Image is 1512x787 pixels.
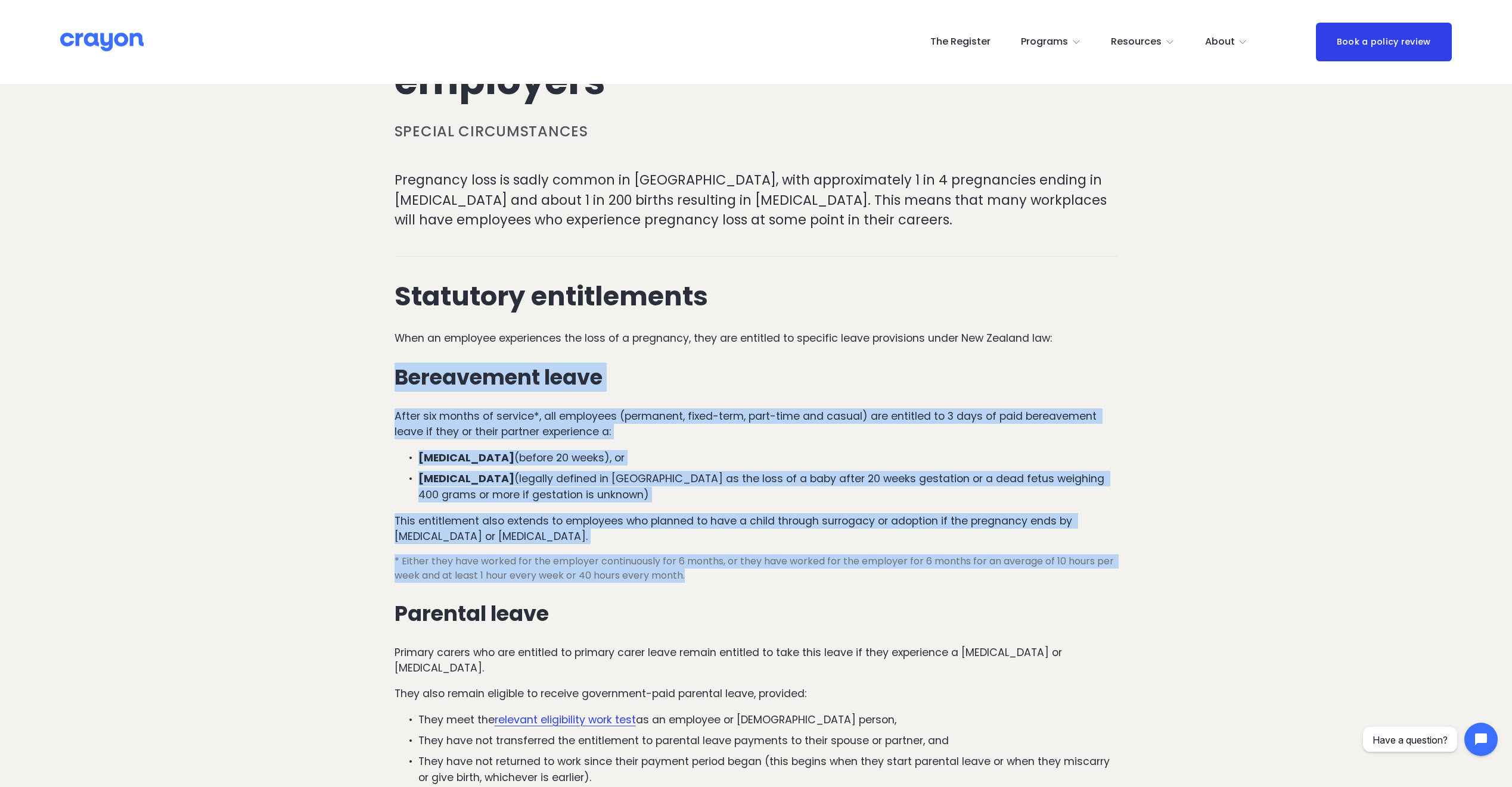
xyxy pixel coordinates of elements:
[418,471,1118,502] p: (legally defined in [GEOGRAPHIC_DATA] as the loss of a baby after 20 weeks gestation or a dead fe...
[1021,33,1068,51] span: Programs
[495,713,636,727] a: relevant eligibility work test
[418,471,514,486] strong: [MEDICAL_DATA]
[930,33,991,52] a: The Register
[1111,33,1162,51] span: Resources
[395,121,588,141] a: Special circumstances
[395,686,1118,701] p: They also remain eligible to receive government-paid parental leave, provided:
[418,712,1118,727] p: They meet the as an employee or [DEMOGRAPHIC_DATA] person,
[395,645,1118,676] p: Primary carers who are entitled to primary carer leave remain entitled to take this leave if they...
[395,599,549,628] strong: Parental leave
[418,450,1118,466] p: (before 20 weeks), or
[1111,33,1175,52] a: folder dropdown
[418,451,514,465] strong: [MEDICAL_DATA]
[1021,33,1081,52] a: folder dropdown
[1205,33,1248,52] a: folder dropdown
[1316,23,1452,61] a: Book a policy review
[1205,33,1235,51] span: About
[395,513,1118,545] p: This entitlement also extends to employees who planned to have a child through surrogacy or adopt...
[418,733,1118,748] p: They have not transferred the entitlement to parental leave payments to their spouse or partner, and
[60,32,144,52] img: Crayon
[395,170,1118,230] p: Pregnancy loss is sadly common in [GEOGRAPHIC_DATA], with approximately 1 in 4 pregnancies ending...
[395,277,708,315] strong: Statutory entitlements
[418,754,1118,785] p: They have not returned to work since their payment period began (this begins when they start pare...
[395,408,1118,440] p: After six months of service*, all employees (permanent, fixed-term, part-time and casual) are ent...
[395,554,1118,583] p: * Either they have worked for the employer continuously for 6 months, or they have worked for the...
[395,330,1118,346] p: When an employee experiences the loss of a pregnancy, they are entitled to specific leave provisi...
[395,363,603,392] strong: Bereavement leave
